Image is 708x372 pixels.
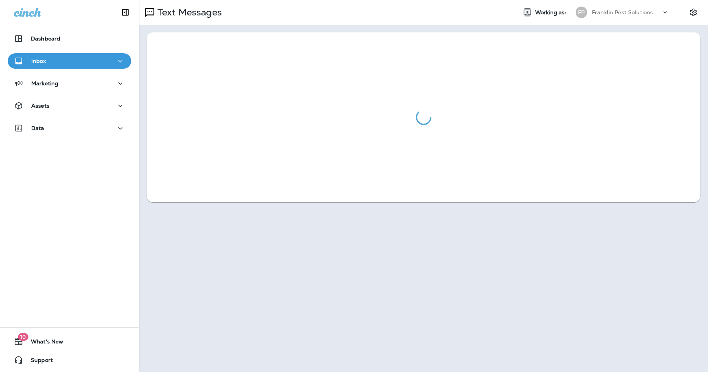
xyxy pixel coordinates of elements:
button: Settings [686,5,700,19]
span: 19 [18,333,28,341]
button: Dashboard [8,31,131,46]
p: Franklin Pest Solutions [592,9,653,15]
span: What's New [23,338,63,348]
button: 19What's New [8,334,131,349]
button: Assets [8,98,131,113]
span: Working as: [535,9,568,16]
p: Inbox [31,58,46,64]
p: Text Messages [154,7,222,18]
button: Collapse Sidebar [115,5,136,20]
div: FP [576,7,587,18]
button: Marketing [8,76,131,91]
button: Inbox [8,53,131,69]
span: Support [23,357,53,366]
p: Assets [31,103,49,109]
button: Support [8,352,131,368]
p: Marketing [31,80,58,86]
p: Data [31,125,44,131]
button: Data [8,120,131,136]
p: Dashboard [31,36,60,42]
